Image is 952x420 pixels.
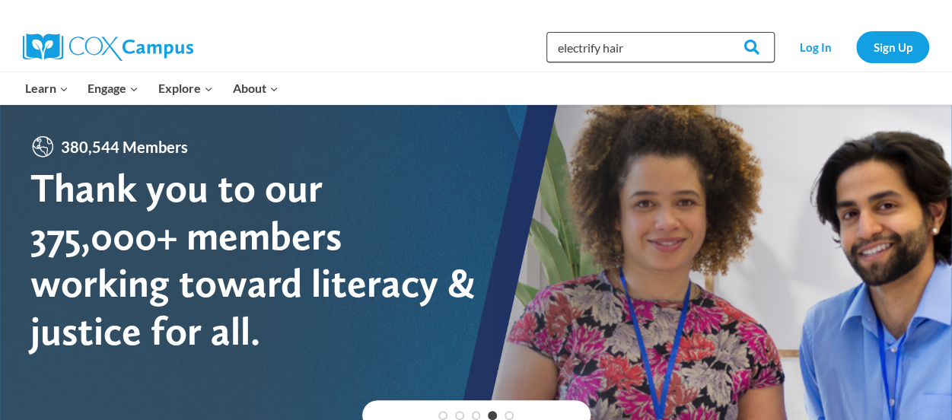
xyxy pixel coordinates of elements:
div: Thank you to our 375,000+ members working toward literacy & justice for all. [30,164,476,355]
a: 4 [488,411,497,420]
button: Child menu of Learn [15,72,78,104]
button: Child menu of Engage [78,72,149,104]
input: Search Cox Campus [546,32,775,62]
a: 5 [505,411,514,420]
a: Log In [782,31,849,62]
span: 380,544 Members [55,135,194,159]
nav: Secondary Navigation [782,31,929,62]
img: Cox Campus [23,33,193,61]
a: 2 [455,411,464,420]
button: Child menu of About [223,72,288,104]
a: 3 [472,411,481,420]
a: 1 [438,411,447,420]
a: Sign Up [856,31,929,62]
nav: Primary Navigation [15,72,288,104]
button: Child menu of Explore [148,72,223,104]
